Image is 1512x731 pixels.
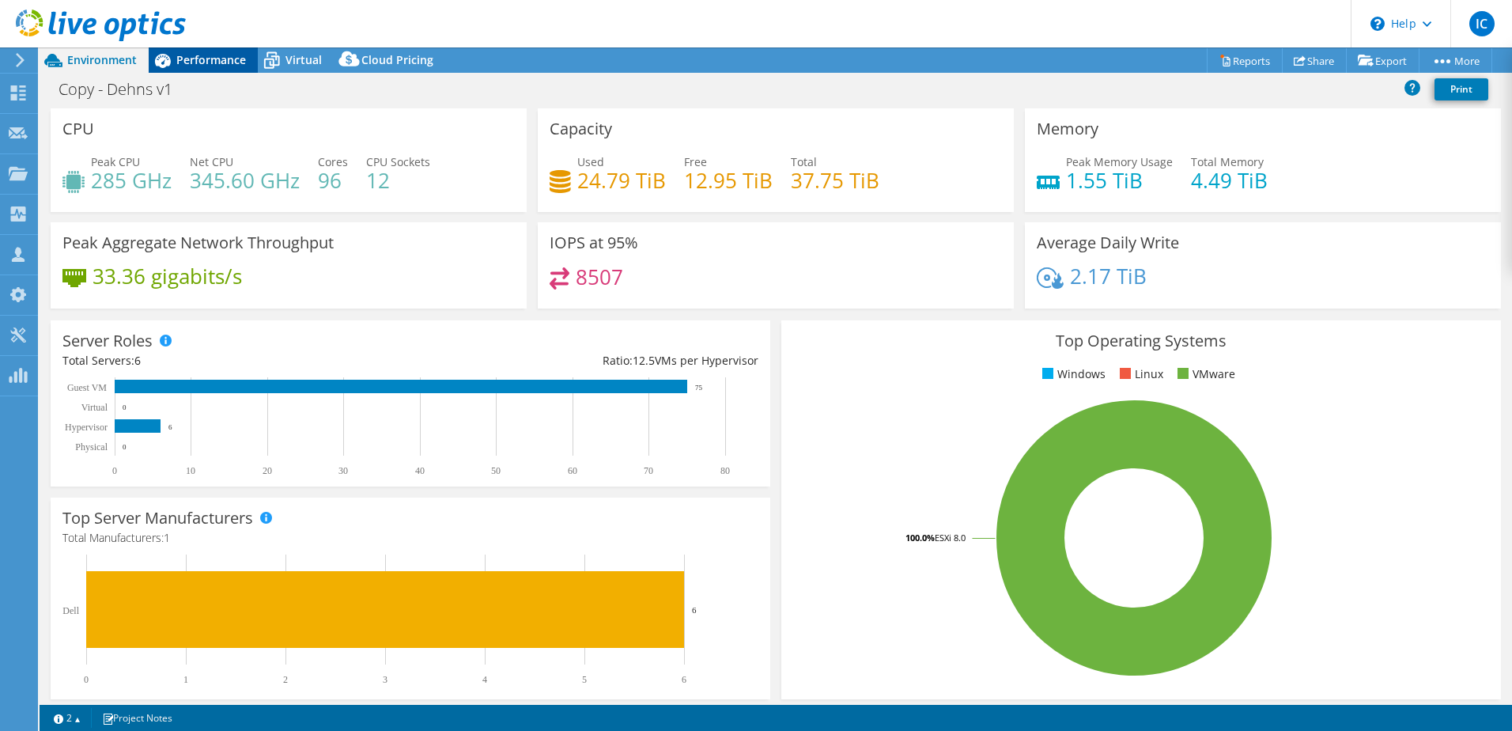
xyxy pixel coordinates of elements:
a: 2 [43,708,92,728]
h4: 24.79 TiB [577,172,666,189]
text: Guest VM [67,382,107,393]
h4: 33.36 gigabits/s [93,267,242,285]
text: Virtual [81,402,108,413]
h3: Top Server Manufacturers [62,509,253,527]
text: 2 [283,674,288,685]
span: Cores [318,154,348,169]
a: More [1419,48,1492,73]
text: 0 [123,403,127,411]
span: 1 [164,530,170,545]
text: 60 [568,465,577,476]
span: CPU Sockets [366,154,430,169]
a: Share [1282,48,1347,73]
h4: 12 [366,172,430,189]
li: Linux [1116,365,1163,383]
text: 6 [692,605,697,615]
text: 0 [123,443,127,451]
span: Cloud Pricing [361,52,433,67]
h4: 345.60 GHz [190,172,300,189]
text: 30 [338,465,348,476]
text: 6 [682,674,686,685]
h1: Copy - Dehns v1 [51,81,197,98]
span: Total [791,154,817,169]
h4: 8507 [576,268,623,286]
tspan: ESXi 8.0 [935,532,966,544]
span: IC [1469,11,1495,36]
text: 20 [263,465,272,476]
text: 75 [695,384,703,392]
h3: Capacity [550,120,612,138]
text: 50 [491,465,501,476]
h4: 285 GHz [91,172,172,189]
text: 5 [582,674,587,685]
text: Dell [62,605,79,616]
text: Hypervisor [65,422,108,433]
span: Peak Memory Usage [1066,154,1173,169]
h4: 12.95 TiB [684,172,773,189]
span: Free [684,154,707,169]
span: Net CPU [190,154,233,169]
h3: Server Roles [62,332,153,350]
li: Windows [1038,365,1106,383]
span: 12.5 [633,353,655,368]
a: Print [1435,78,1488,100]
text: 3 [383,674,387,685]
span: Virtual [285,52,322,67]
h3: Top Operating Systems [793,332,1489,350]
li: VMware [1174,365,1235,383]
h4: 2.17 TiB [1070,267,1147,285]
h4: Total Manufacturers: [62,529,758,547]
h3: IOPS at 95% [550,234,638,252]
span: Total Memory [1191,154,1264,169]
text: Physical [75,441,108,453]
text: 0 [112,465,117,476]
text: 70 [644,465,653,476]
h4: 37.75 TiB [791,172,879,189]
span: 6 [134,353,141,368]
span: Performance [176,52,246,67]
h3: Memory [1037,120,1098,138]
a: Reports [1207,48,1283,73]
text: 0 [84,674,89,685]
h4: 1.55 TiB [1066,172,1173,189]
text: 1 [183,674,188,685]
a: Project Notes [91,708,183,728]
h3: CPU [62,120,94,138]
tspan: 100.0% [905,532,935,544]
div: Total Servers: [62,352,410,369]
text: 40 [415,465,425,476]
text: 10 [186,465,195,476]
h3: Peak Aggregate Network Throughput [62,234,334,252]
h4: 4.49 TiB [1191,172,1268,189]
svg: \n [1370,17,1385,31]
span: Used [577,154,604,169]
text: 80 [720,465,730,476]
div: Ratio: VMs per Hypervisor [410,352,758,369]
span: Environment [67,52,137,67]
text: 6 [168,423,172,431]
h4: 96 [318,172,348,189]
span: Peak CPU [91,154,140,169]
h3: Average Daily Write [1037,234,1179,252]
text: 4 [482,674,487,685]
a: Export [1346,48,1419,73]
